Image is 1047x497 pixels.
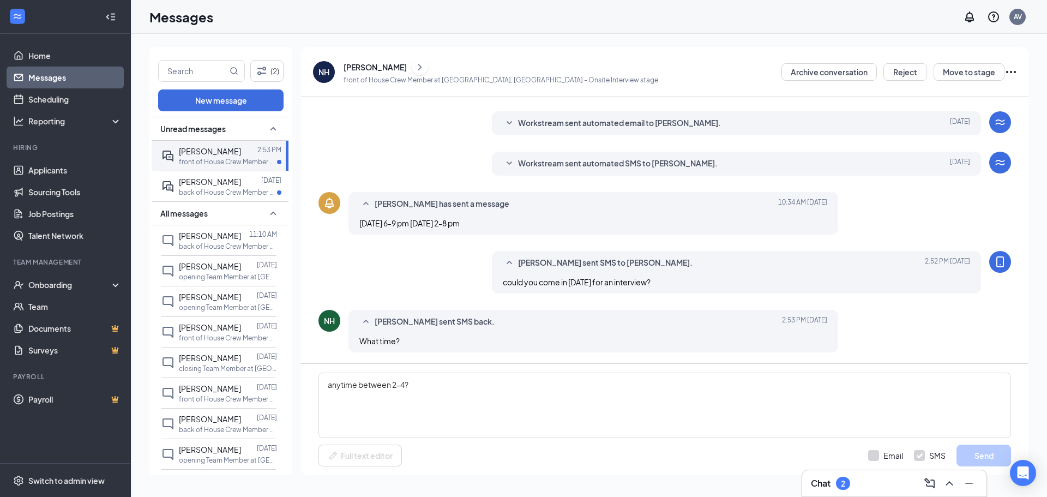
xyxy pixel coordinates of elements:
div: Open Intercom Messenger [1010,460,1036,486]
h3: Chat [811,477,831,489]
div: NH [318,67,329,77]
svg: Pen [328,450,339,461]
svg: ComposeMessage [923,477,936,490]
span: [PERSON_NAME] sent SMS to [PERSON_NAME]. [518,256,693,270]
span: What time? [359,336,400,346]
p: back of House Crew Member at [GEOGRAPHIC_DATA], [GEOGRAPHIC_DATA] [179,425,277,434]
a: Home [28,45,122,67]
span: Workstream sent automated SMS to [PERSON_NAME]. [518,157,718,170]
svg: WorkstreamLogo [994,156,1007,169]
div: 2 [841,479,845,488]
p: back of House Crew Member at [GEOGRAPHIC_DATA], [GEOGRAPHIC_DATA] [179,188,277,197]
span: [DATE] 10:34 AM [778,197,827,211]
button: Minimize [960,475,978,492]
svg: Ellipses [1004,65,1018,79]
svg: ChatInactive [161,387,174,400]
p: [DATE] [257,260,277,270]
svg: SmallChevronDown [503,117,516,130]
a: Sourcing Tools [28,181,122,203]
a: Scheduling [28,88,122,110]
span: [PERSON_NAME] [179,353,241,363]
svg: ActiveDoubleChat [161,180,174,193]
p: closing Team Member at [GEOGRAPHIC_DATA], [GEOGRAPHIC_DATA] [179,364,277,373]
svg: ChatInactive [161,234,174,247]
div: Hiring [13,143,119,152]
p: [DATE] [257,444,277,453]
button: Full text editorPen [318,445,402,466]
svg: SmallChevronUp [503,256,516,270]
span: [PERSON_NAME] [179,414,241,424]
a: DocumentsCrown [28,318,122,339]
svg: ChevronUp [943,477,956,490]
button: Reject [883,63,927,81]
svg: SmallChevronUp [267,207,280,220]
p: front of House Crew Member at [GEOGRAPHIC_DATA], [GEOGRAPHIC_DATA] [179,157,277,166]
a: Applicants [28,159,122,181]
p: 11:10 AM [249,230,277,239]
p: [DATE] [257,382,277,392]
button: Send [956,445,1011,466]
p: [DATE] [257,413,277,422]
button: ChevronUp [941,475,958,492]
span: [PERSON_NAME] [179,231,241,241]
svg: WorkstreamLogo [12,11,23,22]
span: Unread messages [160,123,226,134]
p: opening Team Member at [GEOGRAPHIC_DATA], [GEOGRAPHIC_DATA] [179,272,277,282]
svg: Collapse [105,11,116,22]
p: front of House Crew Member at [GEOGRAPHIC_DATA], [GEOGRAPHIC_DATA] [179,394,277,404]
p: [DATE] [257,291,277,300]
div: Payroll [13,372,119,381]
button: Filter (2) [250,60,284,82]
span: [PERSON_NAME] has sent a message [375,197,509,211]
svg: Filter [255,64,268,77]
span: [DATE] 2:53 PM [782,315,827,328]
textarea: anytime between 2-4? [318,373,1011,438]
svg: Notifications [963,10,976,23]
span: [PERSON_NAME] [179,146,241,156]
svg: ChatInactive [161,326,174,339]
div: Team Management [13,258,119,267]
span: [PERSON_NAME] sent SMS back. [375,315,495,328]
span: [PERSON_NAME] [179,384,241,393]
p: opening Team Member at [GEOGRAPHIC_DATA], [GEOGRAPHIC_DATA] [179,303,277,312]
svg: Settings [13,475,24,486]
p: front of House Crew Member at [GEOGRAPHIC_DATA], [GEOGRAPHIC_DATA] [179,333,277,343]
span: [DATE] 6-9 pm [DATE] 2-8 pm [359,218,460,228]
span: All messages [160,208,208,219]
p: back of House Crew Member at [GEOGRAPHIC_DATA], [GEOGRAPHIC_DATA] [179,242,277,251]
p: [DATE] [257,474,277,483]
span: [DATE] [950,117,970,130]
svg: SmallChevronUp [267,122,280,135]
div: Reporting [28,116,122,127]
div: NH [324,315,335,326]
span: [PERSON_NAME] [179,177,241,187]
a: SurveysCrown [28,339,122,361]
p: 2:53 PM [257,145,281,154]
a: Team [28,296,122,318]
p: opening Team Member at [GEOGRAPHIC_DATA], [GEOGRAPHIC_DATA] [179,456,277,465]
svg: Analysis [13,116,24,127]
button: ComposeMessage [921,475,938,492]
svg: MagnifyingGlass [230,67,238,75]
svg: WorkstreamLogo [994,116,1007,129]
span: [PERSON_NAME] [179,322,241,332]
div: AV [1014,12,1022,21]
button: New message [158,89,284,111]
button: Archive conversation [781,63,877,81]
span: [PERSON_NAME] [179,292,241,302]
div: Switch to admin view [28,475,105,486]
span: [PERSON_NAME] [179,261,241,271]
a: Job Postings [28,203,122,225]
button: ChevronRight [412,59,428,75]
svg: ActiveDoubleChat [161,149,174,163]
span: could you come in [DATE] for an interview? [503,277,651,287]
h1: Messages [149,8,213,26]
svg: ChatInactive [161,417,174,430]
span: [PERSON_NAME] [179,445,241,454]
svg: SmallChevronUp [359,315,372,328]
svg: ChatInactive [161,356,174,369]
svg: SmallChevronDown [503,157,516,170]
a: Messages [28,67,122,88]
svg: SmallChevronUp [359,197,372,211]
svg: MobileSms [994,255,1007,268]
